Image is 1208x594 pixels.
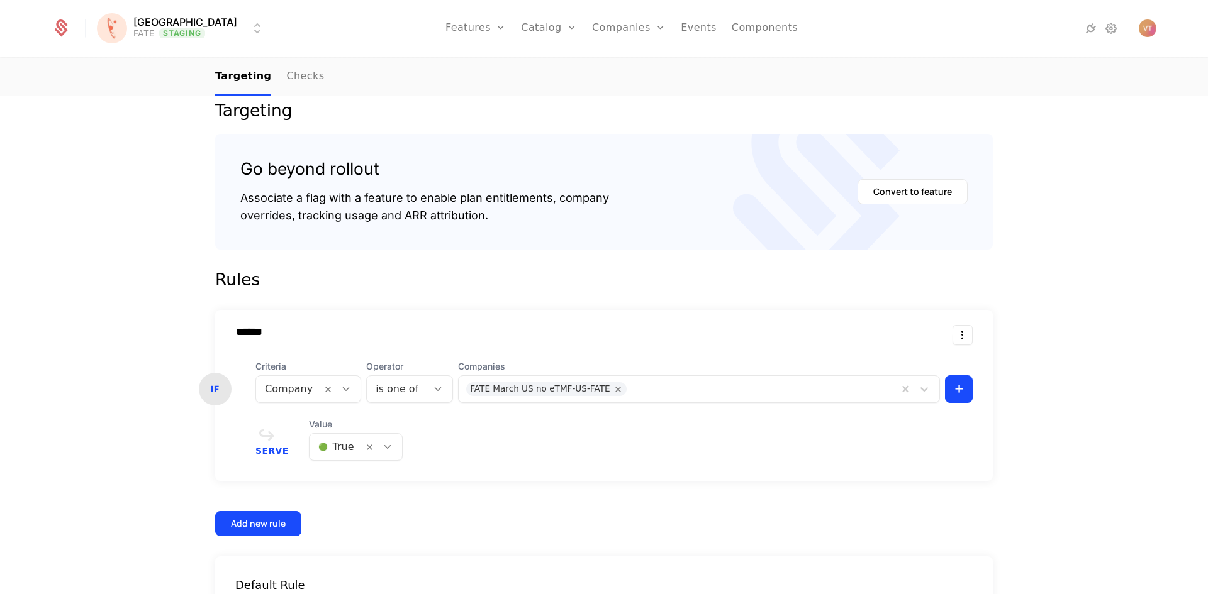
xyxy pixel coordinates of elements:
div: Add new rule [231,517,286,530]
span: Serve [255,446,289,455]
button: Add new rule [215,511,301,536]
a: Settings [1104,21,1119,36]
a: Targeting [215,58,271,96]
a: Checks [286,58,324,96]
span: Companies [458,360,940,373]
div: Remove FATE March US no eTMF-US-FATE [610,382,627,396]
button: + [945,375,973,403]
img: Vlada Todorovic [1139,19,1156,37]
a: Integrations [1083,21,1099,36]
nav: Main [215,58,993,96]
div: IF [199,373,232,405]
div: FATE March US no eTMF-US-FATE [470,382,610,396]
button: Convert to feature [858,179,968,204]
div: Go beyond rollout [240,159,609,179]
span: Criteria [255,360,361,373]
div: Associate a flag with a feature to enable plan entitlements, company overrides, tracking usage an... [240,189,609,224]
span: Staging [159,28,205,38]
span: [GEOGRAPHIC_DATA] [133,17,237,27]
span: Value [309,418,403,431]
button: Select environment [101,14,265,42]
div: Rules [215,270,993,290]
img: Florence [97,13,127,43]
div: Targeting [215,102,993,119]
button: Open user button [1139,19,1156,37]
div: Default Rule [215,576,993,594]
div: FATE [133,27,154,40]
span: Operator [366,360,453,373]
ul: Choose Sub Page [215,58,324,96]
button: Select action [953,325,973,345]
